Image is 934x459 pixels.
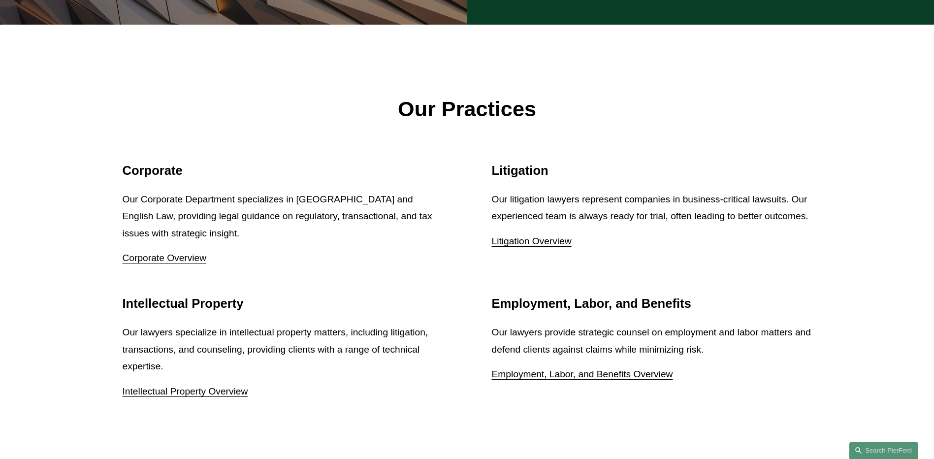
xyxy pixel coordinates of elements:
[849,442,918,459] a: Search this site
[123,191,443,242] p: Our Corporate Department specializes in [GEOGRAPHIC_DATA] and English Law, providing legal guidan...
[492,236,572,246] a: Litigation Overview
[123,386,248,396] a: Intellectual Property Overview
[492,163,812,178] h2: Litigation
[492,296,812,311] h2: Employment, Labor, and Benefits
[492,191,812,225] p: Our litigation lawyers represent companies in business-critical lawsuits. Our experienced team is...
[123,324,443,375] p: Our lawyers specialize in intellectual property matters, including litigation, transactions, and ...
[492,369,673,379] a: Employment, Labor, and Benefits Overview
[123,90,812,129] p: Our Practices
[123,163,443,178] h2: Corporate
[123,296,443,311] h2: Intellectual Property
[123,253,207,263] a: Corporate Overview
[492,324,812,358] p: Our lawyers provide strategic counsel on employment and labor matters and defend clients against ...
